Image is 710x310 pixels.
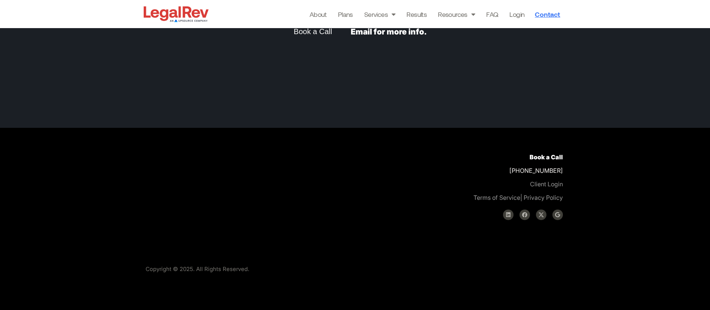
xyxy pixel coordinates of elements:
[338,9,353,19] a: Plans
[283,23,343,40] a: Book a Call
[365,150,563,204] p: [PHONE_NUMBER]
[438,9,475,19] a: Resources
[310,9,525,19] nav: Menu
[532,8,565,20] a: Contact
[473,194,520,201] a: Terms of Service
[406,9,427,19] a: Results
[351,27,427,36] a: Email for more info.
[530,180,563,188] a: Client Login
[310,9,327,19] a: About
[509,9,524,19] a: Login
[294,28,332,35] span: Book a Call
[473,194,522,201] span: |
[486,9,498,19] a: FAQ
[535,11,560,18] span: Contact
[364,9,396,19] a: Services
[524,194,563,201] a: Privacy Policy
[530,153,563,161] a: Book a Call
[146,265,249,273] span: Copyright © 2025. All Rights Reserved.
